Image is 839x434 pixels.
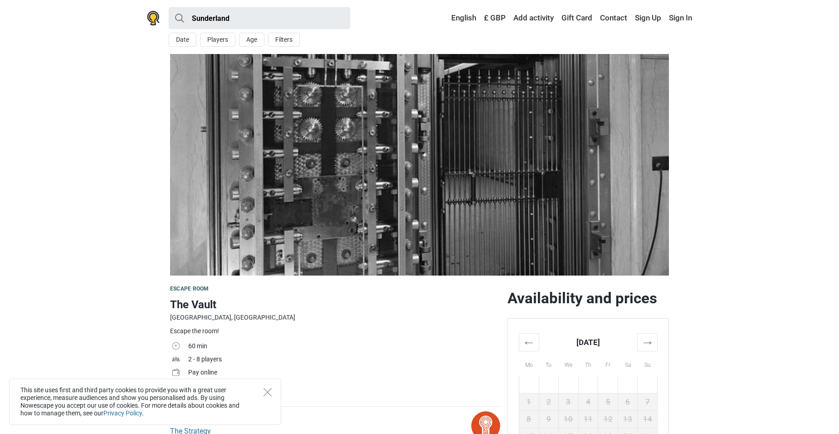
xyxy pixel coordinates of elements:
[170,296,500,313] h1: The Vault
[519,393,539,410] td: 1
[539,410,559,428] td: 9
[507,289,669,307] h2: Availability and prices
[519,410,539,428] td: 8
[618,410,638,428] td: 13
[539,393,559,410] td: 2
[578,351,598,376] th: Th
[578,410,598,428] td: 11
[598,351,618,376] th: Fr
[559,10,595,26] a: Gift Card
[169,33,196,47] button: Date
[638,410,658,428] td: 14
[618,351,638,376] th: Sa
[170,54,669,276] img: The Vault photo 1
[188,340,500,354] td: 60 min
[147,11,160,25] img: Nowescape logo
[638,351,658,376] th: Su
[9,379,281,425] div: This site uses first and third party cookies to provide you with a great user experience, measure...
[667,10,692,26] a: Sign In
[511,10,556,26] a: Add activity
[638,393,658,410] td: 7
[263,388,272,396] button: Close
[268,33,300,47] button: Filters
[618,393,638,410] td: 6
[598,393,618,410] td: 5
[169,7,350,29] input: try “London”
[188,354,500,367] td: 2 - 8 players
[188,368,500,377] div: Pay online
[559,393,579,410] td: 3
[443,10,478,26] a: English
[633,10,663,26] a: Sign Up
[519,351,539,376] th: Mo
[539,351,559,376] th: Tu
[482,10,508,26] a: £ GBP
[598,10,629,26] a: Contact
[519,333,539,351] th: ←
[170,313,500,322] div: [GEOGRAPHIC_DATA], [GEOGRAPHIC_DATA]
[103,409,142,417] a: Privacy Policy
[598,410,618,428] td: 12
[170,326,500,336] div: Escape the room!
[559,351,579,376] th: We
[445,15,451,21] img: English
[239,33,264,47] button: Age
[200,33,235,47] button: Players
[170,286,209,292] span: Escape room
[638,333,658,351] th: →
[578,393,598,410] td: 4
[539,333,638,351] th: [DATE]
[559,410,579,428] td: 10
